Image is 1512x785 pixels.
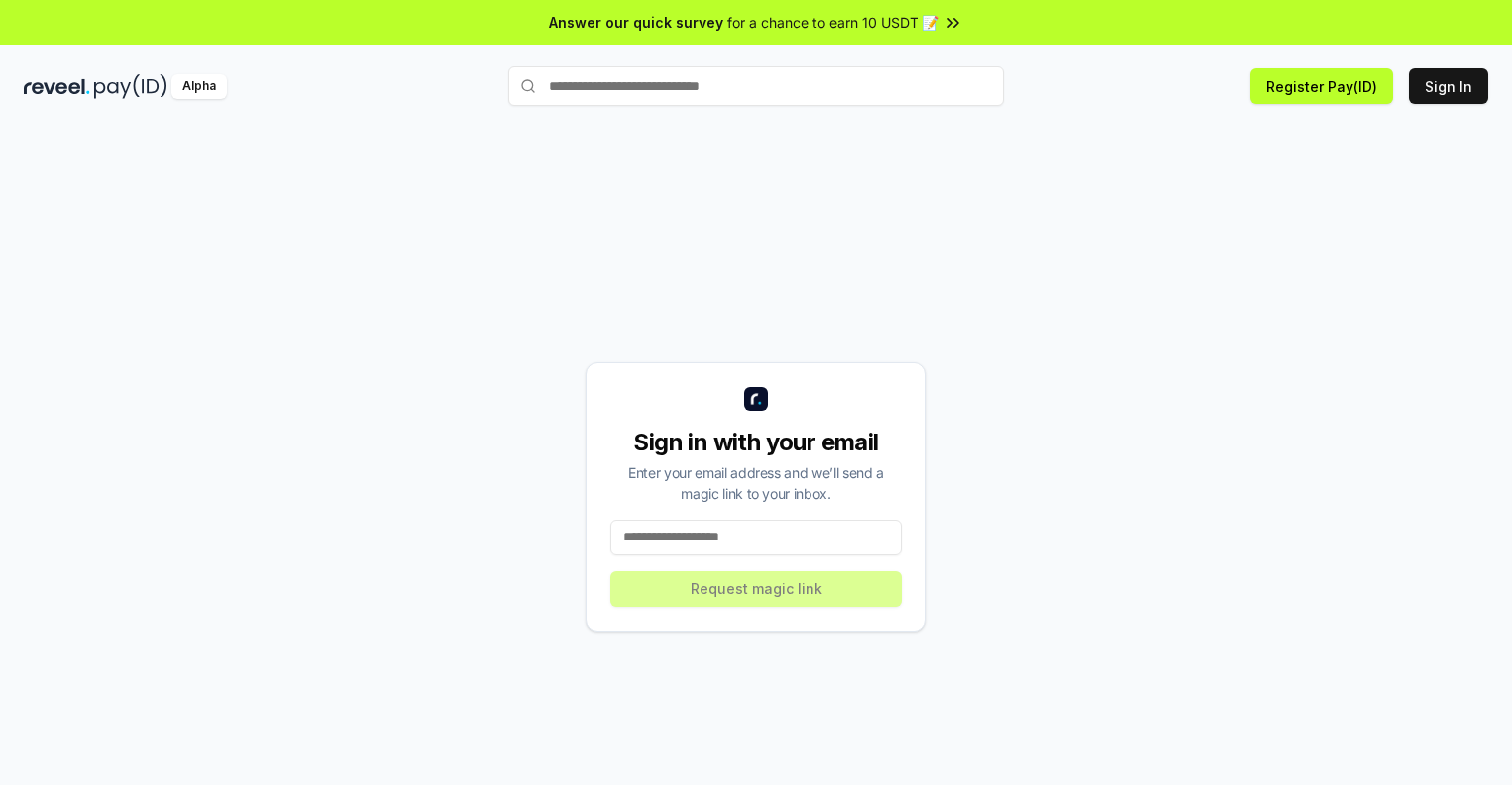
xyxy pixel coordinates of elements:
div: Sign in with your email [610,427,902,458]
div: Alpha [171,74,227,99]
img: pay_id [94,74,167,99]
span: for a chance to earn 10 USDT 📝 [727,12,939,33]
button: Sign In [1409,68,1488,104]
button: Register Pay(ID) [1250,68,1393,104]
img: reveel_dark [24,74,90,99]
img: logo_small [744,387,768,411]
div: Enter your email address and we’ll send a magic link to your inbox. [610,462,902,504]
span: Answer our quick survey [549,12,723,33]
